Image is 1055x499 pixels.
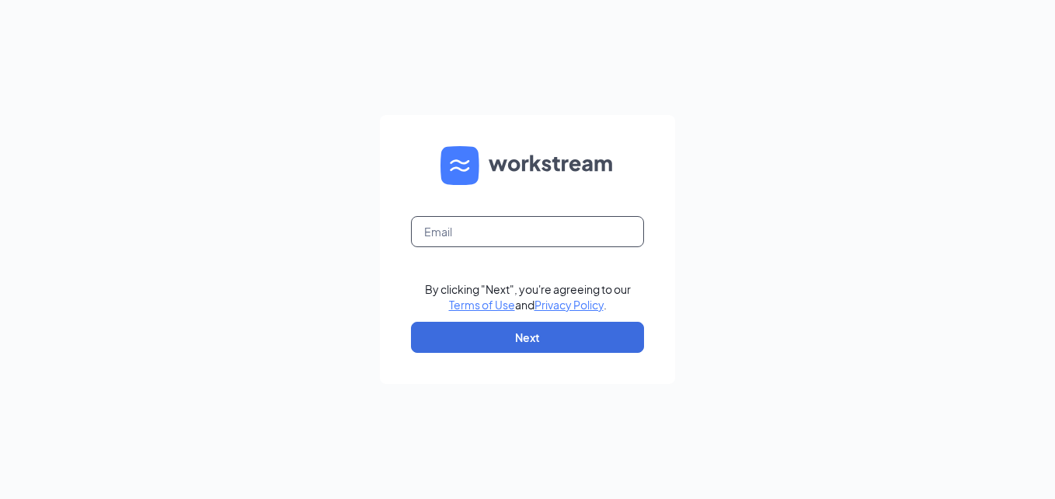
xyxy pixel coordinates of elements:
[411,216,644,247] input: Email
[411,322,644,353] button: Next
[440,146,615,185] img: WS logo and Workstream text
[425,281,631,312] div: By clicking "Next", you're agreeing to our and .
[534,298,604,312] a: Privacy Policy
[449,298,515,312] a: Terms of Use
